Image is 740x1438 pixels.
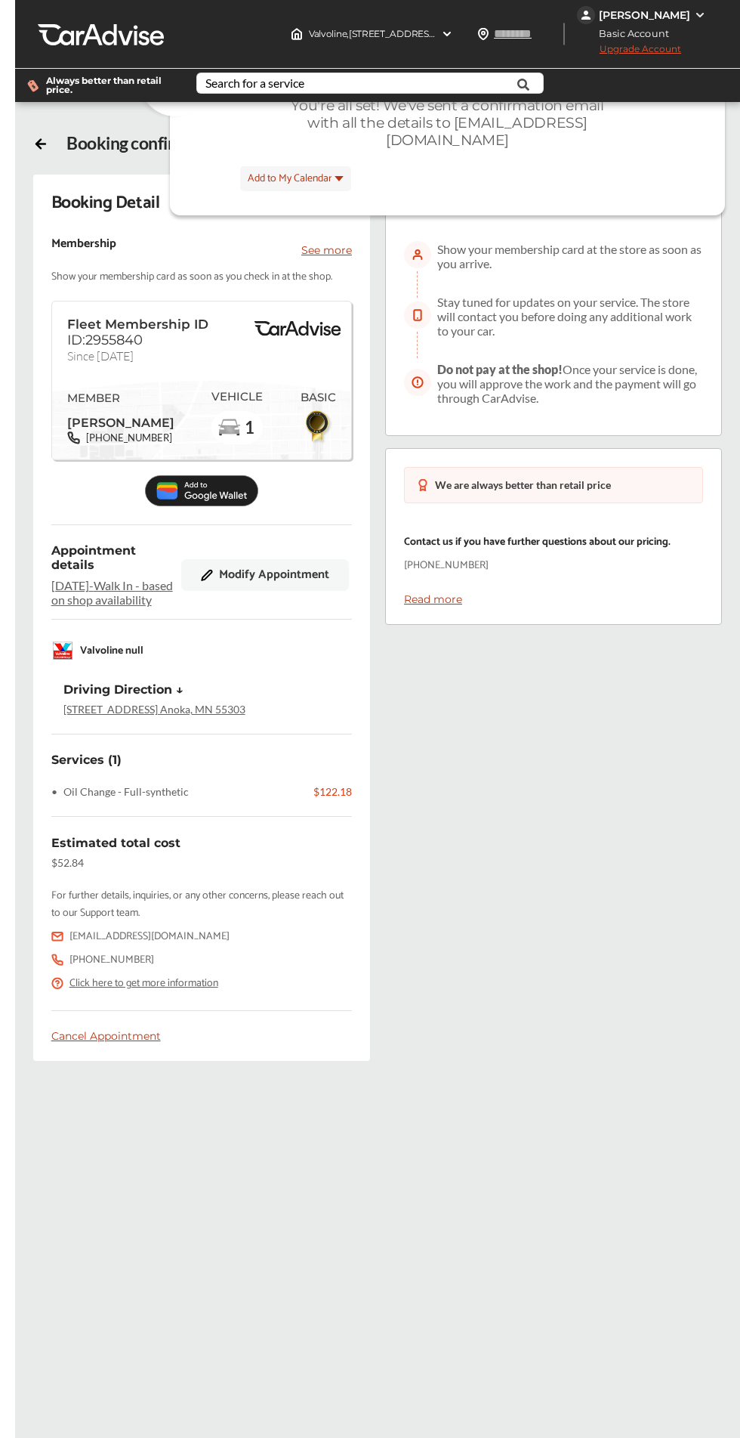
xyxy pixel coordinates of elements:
[244,418,254,437] span: 1
[67,317,208,332] span: Fleet Membership ID
[404,557,489,574] p: [PHONE_NUMBER]
[577,43,681,62] span: Upgrade Account
[51,785,189,798] div: Oil Change - Full-synthetic
[67,431,80,444] img: phone-black.37208b07.svg
[307,785,352,798] div: $122.18
[301,391,336,404] span: BASIC
[69,928,230,945] div: [EMAIL_ADDRESS][DOMAIN_NAME]
[63,703,245,716] a: [STREET_ADDRESS] Anoka, MN 55303
[46,76,172,94] span: Always better than retail price.
[51,268,332,286] p: Show your membership card as soon as you check in at the shop.
[404,533,671,551] p: Contact us if you have further questions about our pricing.
[145,475,258,506] img: Add_to_Google_Wallet.5c177d4c.svg
[578,26,680,42] span: Basic Account
[435,480,611,490] div: We are always better than retail price
[404,592,462,606] a: Read more
[51,1029,352,1043] div: Cancel Appointment
[301,408,335,444] img: BasicBadge.31956f0b.svg
[301,243,352,258] p: See more
[577,6,595,24] img: jVpblrzwTbfkPYzPPzSLxeg0AAAAASUVORK5CYII=
[63,682,183,697] div: Driving Direction ↓
[51,193,160,214] div: Booking Detail
[252,321,343,336] img: BasicPremiumLogo.8d547ee0.svg
[69,951,154,969] div: [PHONE_NUMBER]
[89,578,94,592] span: -
[291,28,303,40] img: header-home-logo.8d720a4f.svg
[67,332,143,348] span: ID:2955840
[217,416,242,441] img: car-basic.192fe7b4.svg
[181,559,349,591] button: Modify Appointment
[80,431,172,444] span: [PHONE_NUMBER]
[67,348,134,361] span: Since [DATE]
[80,642,143,660] p: Valvoline null
[51,836,180,850] span: Estimated total cost
[51,578,89,592] span: [DATE]
[67,410,174,431] span: [PERSON_NAME]
[51,977,63,990] img: icon_warning_qmark.76b945ae.svg
[437,362,697,405] span: Once your service is done, you will approve the work and the payment will go through CarAdvise.
[599,8,690,22] div: [PERSON_NAME]
[27,79,39,92] img: dollor_label_vector.a70140d1.svg
[477,28,489,40] img: location_vector.a44bc228.svg
[67,391,174,405] span: MEMBER
[51,543,181,572] span: Appointment details
[563,23,565,45] img: header-divider.bc55588e.svg
[219,568,329,582] span: Modify Appointment
[211,390,263,404] span: VEHICLE
[248,170,332,187] span: Add to My Calendar
[51,954,63,966] img: icon_call.cce55db1.svg
[694,9,706,21] img: WGsFRI8htEPBVLJbROoPRyZpYNWhNONpIPPETTm6eUC0GeLEiAAAAAElFTkSuQmCC
[51,887,352,922] div: For further details, inquiries, or any other concerns, please reach out to our Support team.
[205,77,304,89] div: Search for a service
[437,362,563,376] span: Do not pay at the shop!
[51,930,63,943] img: icon_email.5572a086.svg
[441,28,453,40] img: header-down-arrow.9dd2ce7d.svg
[437,242,701,271] span: Show your membership card at the store as soon as you arrive.
[309,28,512,39] span: Valvoline , [STREET_ADDRESS] Anoka , MN 55303
[51,785,57,798] span: •
[437,295,692,338] span: Stay tuned for updates on your service. The store will contact you before doing any additional wo...
[417,479,429,491] img: medal-badge-icon.048288b6.svg
[240,166,351,191] button: Add to My Calendar
[51,578,181,607] span: Walk In - based on shop availability
[278,97,618,149] div: You're all set! We've sent a confirmation email with all the details to [EMAIL_ADDRESS][DOMAIN_NAME]
[51,639,74,662] img: logo-valvoline.png
[51,753,122,767] div: Services (1)
[69,975,218,992] a: Click here to get more information
[66,132,227,153] div: Booking confirmation
[51,856,84,869] div: $52.84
